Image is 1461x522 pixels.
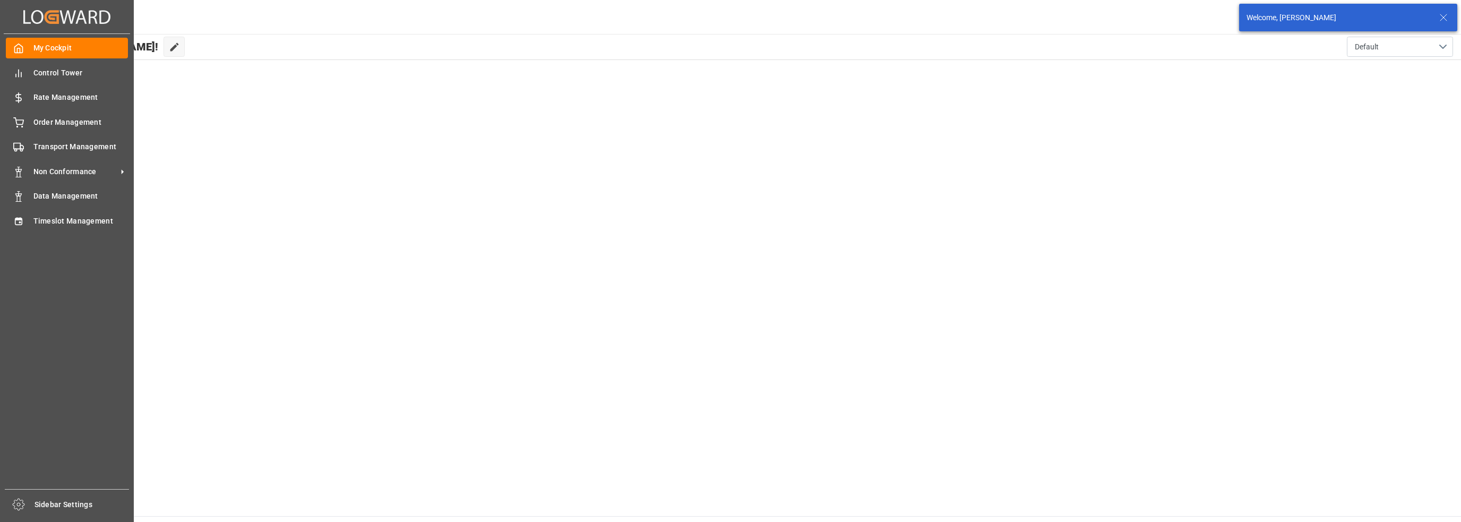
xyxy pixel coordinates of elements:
[33,216,128,227] span: Timeslot Management
[1347,37,1453,57] button: open menu
[33,42,128,54] span: My Cockpit
[33,141,128,152] span: Transport Management
[6,38,128,58] a: My Cockpit
[33,166,117,177] span: Non Conformance
[6,112,128,132] a: Order Management
[33,117,128,128] span: Order Management
[1355,41,1379,53] span: Default
[1247,12,1429,23] div: Welcome, [PERSON_NAME]
[35,499,130,510] span: Sidebar Settings
[6,87,128,108] a: Rate Management
[33,67,128,79] span: Control Tower
[33,191,128,202] span: Data Management
[6,136,128,157] a: Transport Management
[6,210,128,231] a: Timeslot Management
[33,92,128,103] span: Rate Management
[6,186,128,207] a: Data Management
[6,62,128,83] a: Control Tower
